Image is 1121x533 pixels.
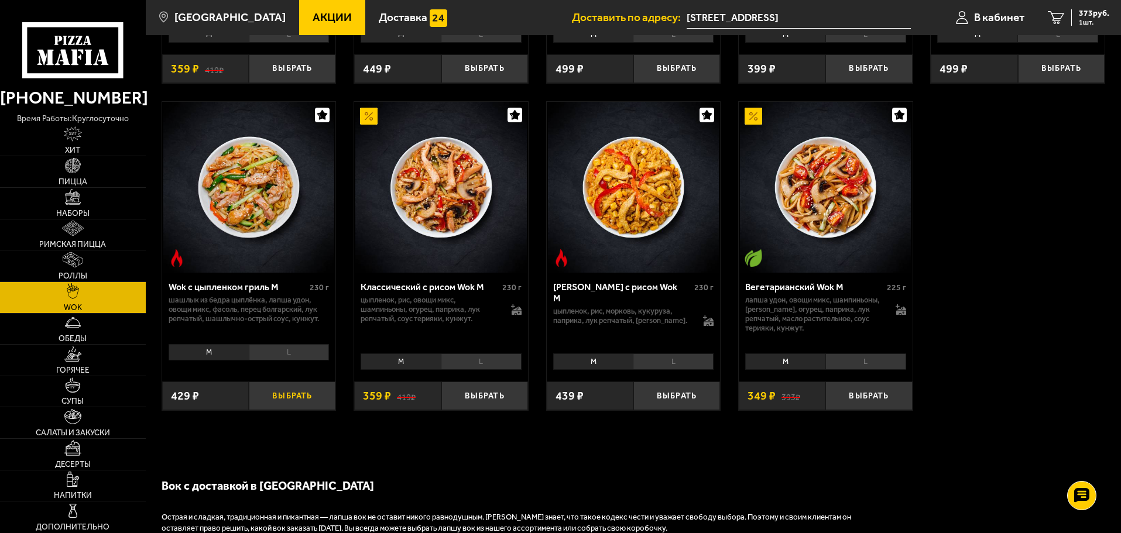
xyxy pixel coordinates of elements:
img: Акционный [745,108,762,125]
li: L [825,353,906,370]
button: Выбрать [633,54,720,83]
span: 373 руб. [1079,9,1109,18]
div: Классический с рисом Wok M [361,281,499,293]
span: 429 ₽ [171,390,199,402]
img: 15daf4d41897b9f0e9f617042186c801.svg [430,9,447,27]
img: Классический с рисом Wok M [355,102,526,273]
img: Карри с рисом Wok M [548,102,719,273]
button: Выбрать [825,381,912,410]
img: Вегетарианское блюдо [745,249,762,267]
span: Дополнительно [36,523,109,531]
span: Роллы [59,272,87,280]
span: Хит [65,146,80,154]
img: Острое блюдо [553,249,570,267]
span: Салаты и закуски [36,429,110,437]
span: 359 ₽ [363,390,391,402]
button: Выбрать [441,54,528,83]
input: Ваш адрес доставки [687,7,911,29]
span: 230 г [502,283,522,293]
div: Вегетарианский Wok M [745,281,884,293]
a: Острое блюдоWok с цыпленком гриль M [162,102,336,273]
span: 225 г [887,283,906,293]
li: M [361,353,441,370]
span: 439 ₽ [556,390,584,402]
button: Выбрать [441,381,528,410]
span: Горячее [56,366,90,374]
span: Обеды [59,335,87,343]
span: Доставить по адресу: [572,12,687,23]
s: 419 ₽ [205,63,224,75]
span: Наборы [56,209,90,218]
div: Wok с цыпленком гриль M [169,281,307,293]
span: Доставка [379,12,427,23]
button: Выбрать [1018,54,1105,83]
li: L [249,344,330,360]
p: лапша удон, овощи микс, шампиньоны, [PERSON_NAME], огурец, паприка, лук репчатый, масло раститель... [745,295,884,333]
li: M [169,344,249,360]
span: 230 г [310,283,329,293]
span: Напитки [54,491,92,500]
button: Выбрать [825,54,912,83]
span: 499 ₽ [940,63,968,75]
a: Острое блюдоКарри с рисом Wok M [547,102,721,273]
button: Выбрать [249,54,335,83]
div: 0 [162,340,336,373]
span: 399 ₽ [748,63,776,75]
img: Wok с цыпленком гриль M [163,102,334,273]
a: АкционныйВегетарианское блюдоВегетарианский Wok M [739,102,913,273]
a: АкционныйКлассический с рисом Wok M [354,102,528,273]
p: цыпленок, рис, морковь, кукуруза, паприка, лук репчатый, [PERSON_NAME]. [553,307,692,325]
p: цыпленок, рис, овощи микс, шампиньоны, огурец, паприка, лук репчатый, соус терияки, кунжут. [361,295,499,324]
li: M [745,353,825,370]
span: [GEOGRAPHIC_DATA] [174,12,286,23]
span: 449 ₽ [363,63,391,75]
span: 1 шт. [1079,19,1109,26]
s: 419 ₽ [397,390,416,402]
span: 230 г [694,283,714,293]
img: Острое блюдо [168,249,186,267]
p: Вок с доставкой в [GEOGRAPHIC_DATA] [162,477,864,494]
span: Супы [61,397,84,405]
span: 499 ₽ [556,63,584,75]
s: 393 ₽ [781,390,800,402]
li: M [553,353,633,370]
li: L [441,353,522,370]
span: WOK [64,304,82,312]
span: 359 ₽ [171,63,199,75]
img: Вегетарианский Wok M [740,102,911,273]
li: L [633,353,714,370]
div: [PERSON_NAME] с рисом Wok M [553,281,692,304]
span: Десерты [55,460,91,469]
span: Пицца [59,178,87,186]
p: шашлык из бедра цыплёнка, лапша удон, овощи микс, фасоль, перец болгарский, лук репчатый, шашлычн... [169,295,330,324]
button: Выбрать [249,381,335,410]
span: 349 ₽ [748,390,776,402]
span: Римская пицца [39,240,106,249]
span: Акции [313,12,352,23]
img: Акционный [360,108,378,125]
button: Выбрать [633,381,720,410]
span: В кабинет [974,12,1024,23]
span: Прибрежная улица, 10к3 [687,7,911,29]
